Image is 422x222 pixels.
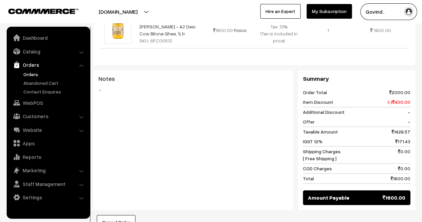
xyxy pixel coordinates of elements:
a: Gavyadhara Bhadve [PERSON_NAME] - A2 Desi Cow Bilona Ghee, 1Ltr [139,17,195,36]
span: COD Charges [303,165,332,172]
h3: Notes [98,75,288,82]
span: 1 [327,27,329,33]
a: COMMMERCE [8,7,67,15]
a: Catalog [8,45,88,57]
div: SKU: SFC00512 [139,37,201,44]
h3: Summary [303,75,410,82]
img: user [404,7,414,17]
a: Hire an Expert [260,4,301,19]
a: Abandoned Cart [22,79,88,86]
span: 1600.00 [213,27,233,33]
span: Item Discount [303,98,333,105]
a: WebPOS [8,97,88,109]
a: Settings [8,191,88,203]
a: Dashboard [8,32,88,44]
strike: 2000.00 [234,28,247,33]
span: Order Total [303,89,327,96]
a: Reports [8,151,88,163]
span: - [408,108,410,116]
blockquote: - [98,86,288,94]
span: (-) 400.00 [388,98,410,105]
span: Total [303,175,314,182]
img: COMMMERCE [8,9,78,14]
span: 171.43 [395,138,410,145]
span: Shipping Charges [ Free Shipping ] [303,148,341,162]
span: Amount Payable [308,194,350,202]
span: Taxable Amount [303,128,338,135]
a: Orders [8,59,88,71]
span: 0.00 [398,165,410,172]
span: IGST 12% [303,138,323,145]
span: 2000.00 [389,89,410,96]
a: Staff Management [8,178,88,190]
a: Orders [22,71,88,78]
a: Contact Enquires [22,88,88,95]
span: 1600.00 [374,27,391,33]
span: 1600.00 [391,175,410,182]
span: Additional Discount [303,108,345,116]
img: Gavyadhara Bilona Cow Ghee 1 ltr.png [104,17,131,44]
a: Customers [8,110,88,122]
span: 0.00 [398,148,410,162]
span: 1600.00 [383,194,405,202]
a: Website [8,124,88,136]
button: [DOMAIN_NAME] [75,3,161,20]
button: Govind . [360,3,417,20]
a: My Subscription [307,4,352,19]
a: Apps [8,137,88,149]
a: Marketing [8,164,88,176]
span: 1428.57 [392,128,410,135]
span: - [408,118,410,125]
span: Offer [303,118,315,125]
